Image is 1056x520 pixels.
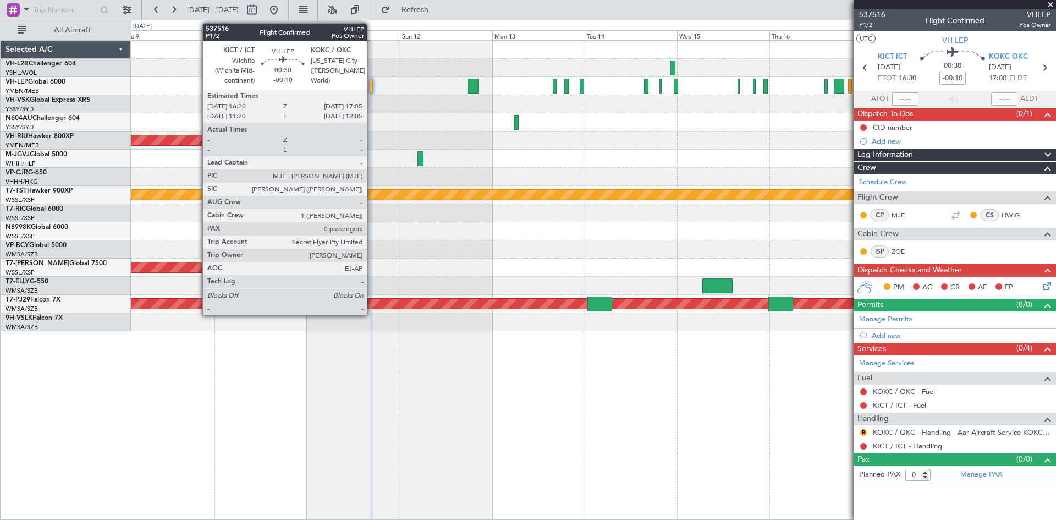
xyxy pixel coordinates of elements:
label: Planned PAX [859,469,900,480]
span: (0/1) [1016,108,1032,119]
div: Thu 16 [769,30,862,40]
span: VH-VSK [5,97,30,103]
span: T7-[PERSON_NAME] [5,260,69,267]
a: T7-PJ29Falcon 7X [5,297,61,303]
span: 537516 [859,9,886,20]
span: (0/4) [1016,342,1032,354]
span: AC [922,282,932,293]
a: WMSA/SZB [5,250,38,259]
a: YSSY/SYD [5,105,34,113]
a: VP-CJRG-650 [5,169,47,176]
a: WMSA/SZB [5,287,38,295]
a: ZOE [892,247,916,256]
a: T7-[PERSON_NAME]Global 7500 [5,260,107,267]
span: ELDT [1009,73,1027,84]
span: Dispatch Checks and Weather [857,264,962,277]
span: Flight Crew [857,191,898,204]
a: M-JGVJGlobal 5000 [5,151,67,158]
span: T7-PJ29 [5,297,30,303]
div: CID number [873,123,912,132]
span: Pax [857,453,870,466]
a: WSSL/XSP [5,269,35,277]
a: T7-ELLYG-550 [5,278,48,285]
div: Sat 11 [307,30,399,40]
div: [DATE] [133,22,152,31]
span: (0/0) [1016,299,1032,310]
a: YSSY/SYD [5,123,34,132]
div: Sun 12 [400,30,492,40]
span: VH-LEP [942,35,968,46]
span: VH-L2B [5,61,29,67]
span: 9H-VSLK [5,315,32,321]
div: Mon 13 [492,30,585,40]
span: N604AU [5,115,32,122]
a: WMSA/SZB [5,323,38,331]
div: CS [981,209,999,221]
span: T7-ELLY [5,278,30,285]
span: N8998K [5,224,31,231]
a: WIHH/HLP [5,160,36,168]
span: ALDT [1020,94,1038,105]
span: PM [893,282,904,293]
a: WSSL/XSP [5,196,35,204]
button: All Aircraft [12,21,119,39]
a: KICT / ICT - Fuel [873,401,926,410]
a: VH-LEPGlobal 6000 [5,79,65,85]
div: CP [871,209,889,221]
a: VHHH/HKG [5,178,38,186]
a: MJE [892,210,916,220]
a: Schedule Crew [859,177,907,188]
a: WMSA/SZB [5,305,38,313]
a: WSSL/XSP [5,214,35,222]
span: VP-CJR [5,169,28,176]
span: T7-RIC [5,206,26,212]
span: Permits [857,299,883,311]
a: VH-RIUHawker 800XP [5,133,74,140]
span: Refresh [392,6,438,14]
a: T7-TSTHawker 900XP [5,188,73,194]
span: VH-LEP [5,79,28,85]
a: T7-RICGlobal 6000 [5,206,63,212]
div: Thu 9 [122,30,215,40]
a: WSSL/XSP [5,232,35,240]
button: UTC [856,34,876,43]
input: Trip Number [34,2,97,18]
span: AF [978,282,987,293]
span: KICT ICT [878,52,907,63]
div: Add new [872,136,1050,146]
div: Flight Confirmed [925,15,985,26]
a: Manage Services [859,358,914,369]
button: R [860,429,867,436]
div: Tue 14 [585,30,677,40]
span: 16:30 [899,73,916,84]
span: VHLEP [1019,9,1050,20]
a: HWIG [1002,210,1026,220]
span: (0/0) [1016,453,1032,465]
span: Fuel [857,372,872,385]
span: 00:30 [944,61,961,72]
span: FP [1005,282,1013,293]
span: VP-BCY [5,242,29,249]
input: --:-- [892,92,919,106]
a: YSHL/WOL [5,69,37,77]
span: Leg Information [857,149,913,161]
span: VH-RIU [5,133,28,140]
button: Refresh [376,1,442,19]
a: VP-BCYGlobal 5000 [5,242,67,249]
a: Manage PAX [960,469,1002,480]
a: 9H-VSLKFalcon 7X [5,315,63,321]
a: VH-L2BChallenger 604 [5,61,76,67]
div: Add new [872,331,1050,340]
span: Cabin Crew [857,228,899,240]
span: P1/2 [859,20,886,30]
a: YMEN/MEB [5,87,39,95]
span: Handling [857,413,889,425]
span: CR [950,282,960,293]
a: N604AUChallenger 604 [5,115,80,122]
a: N8998KGlobal 6000 [5,224,68,231]
span: M-JGVJ [5,151,30,158]
span: All Aircraft [29,26,116,34]
span: Dispatch To-Dos [857,108,913,121]
a: VH-VSKGlobal Express XRS [5,97,90,103]
span: 17:00 [989,73,1007,84]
